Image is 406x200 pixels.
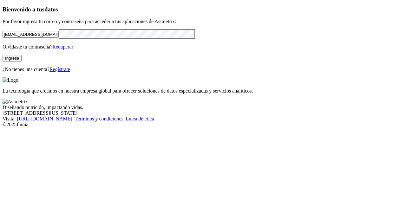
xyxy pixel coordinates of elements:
[3,105,403,110] div: Diseñando nutrición, impactando vidas.
[3,67,403,72] p: ¿No tienes una cuenta?
[3,77,18,83] img: Logo
[52,44,73,49] a: Recuperar
[75,116,123,121] a: Términos y condiciones
[126,116,154,121] a: Línea de ética
[17,116,72,121] a: [URL][DOMAIN_NAME]
[3,55,22,61] button: Ingresa
[44,6,58,13] span: datos
[3,88,403,94] p: La tecnología que creamos en nuestra empresa global para ofrecer soluciones de datos especializad...
[3,44,403,50] p: Olvidaste tu contraseña?
[3,122,403,127] div: © 2025 Iluma
[3,99,28,105] img: Asimetrix
[3,31,59,38] input: Tu correo
[3,116,403,122] div: Visita : | |
[3,110,403,116] div: [STREET_ADDRESS][US_STATE].
[3,6,403,13] h3: Bienvenido a tus
[49,67,70,72] a: Regístrate
[3,19,403,24] p: Por favor ingresa tu correo y contraseña para acceder a tus aplicaciones de Asimetrix:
